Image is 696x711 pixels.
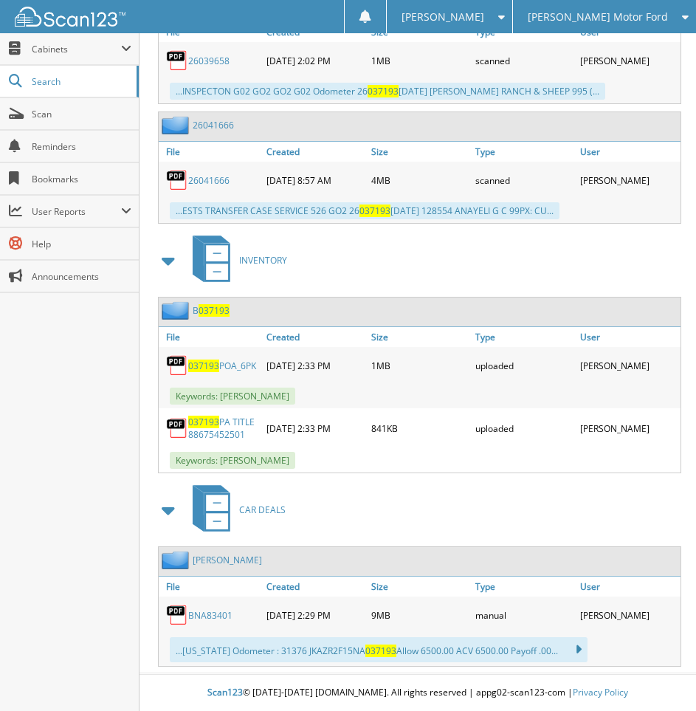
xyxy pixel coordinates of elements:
span: CAR DEALS [239,504,286,516]
a: INVENTORY [184,231,287,289]
div: uploaded [472,351,576,380]
div: 1MB [368,46,472,75]
a: User [576,327,681,347]
div: [DATE] 8:57 AM [263,165,367,195]
a: 037193POA_6PK [188,360,256,372]
a: Size [368,142,472,162]
a: Created [263,327,367,347]
span: User Reports [32,205,121,218]
a: Type [472,577,576,597]
span: Bookmarks [32,173,131,185]
span: 037193 [188,416,219,428]
a: Type [472,142,576,162]
div: scanned [472,46,576,75]
span: Scan123 [207,686,243,698]
span: Keywords: [PERSON_NAME] [170,452,295,469]
a: [PERSON_NAME] [193,554,262,566]
div: 841KB [368,412,472,444]
span: 037193 [368,85,399,97]
a: B037193 [193,304,230,317]
a: Type [472,327,576,347]
div: scanned [472,165,576,195]
a: CAR DEALS [184,481,286,539]
span: Reminders [32,140,131,153]
span: 037193 [365,645,396,657]
a: Size [368,577,472,597]
div: [DATE] 2:33 PM [263,412,367,444]
a: User [576,577,681,597]
span: 037193 [188,360,219,372]
a: File [159,142,263,162]
img: PDF.png [166,49,188,72]
div: [PERSON_NAME] [576,46,681,75]
img: folder2.png [162,551,193,569]
div: [PERSON_NAME] [576,165,681,195]
a: Created [263,142,367,162]
span: Announcements [32,270,131,283]
a: 037193PA TITLE 88675452501 [188,416,259,441]
img: scan123-logo-white.svg [15,7,125,27]
a: 26041666 [188,174,230,187]
img: folder2.png [162,301,193,320]
img: PDF.png [166,169,188,191]
span: 037193 [199,304,230,317]
a: File [159,327,263,347]
div: manual [472,600,576,630]
span: INVENTORY [239,254,287,267]
div: © [DATE]-[DATE] [DOMAIN_NAME]. All rights reserved | appg02-scan123-com | [139,675,696,711]
div: 9MB [368,600,472,630]
div: [DATE] 2:33 PM [263,351,367,380]
span: [PERSON_NAME] [402,13,484,21]
a: 26041666 [193,119,234,131]
a: User [576,142,681,162]
a: Created [263,577,367,597]
div: ...INSPECTON G02 GO2 GO2 G02 Odometer 26 [DATE] [PERSON_NAME] RANCH & SHEEP 995 (... [170,83,605,100]
span: Scan [32,108,131,120]
div: ...ESTS TRANSFER CASE SERVICE 526 GO2 26 [DATE] 128554 ANAYELI G C 99PX: CU... [170,202,559,219]
div: [DATE] 2:02 PM [263,46,367,75]
div: ...[US_STATE] Odometer : 31376 JKAZR2F15NA Allow 6500.00 ACV 6500.00 Payoff .00... [170,637,588,662]
img: PDF.png [166,354,188,377]
a: File [159,577,263,597]
iframe: Chat Widget [622,640,696,711]
span: 037193 [359,205,390,217]
span: Help [32,238,131,250]
div: 4MB [368,165,472,195]
div: [DATE] 2:29 PM [263,600,367,630]
img: PDF.png [166,604,188,626]
span: Search [32,75,129,88]
div: [PERSON_NAME] [576,351,681,380]
img: folder2.png [162,116,193,134]
a: BNA83401 [188,609,232,622]
div: [PERSON_NAME] [576,412,681,444]
img: PDF.png [166,417,188,439]
div: 1MB [368,351,472,380]
a: Size [368,327,472,347]
span: Cabinets [32,43,121,55]
a: 26039658 [188,55,230,67]
span: [PERSON_NAME] Motor Ford [528,13,668,21]
a: Privacy Policy [573,686,628,698]
div: uploaded [472,412,576,444]
span: Keywords: [PERSON_NAME] [170,388,295,405]
div: [PERSON_NAME] [576,600,681,630]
